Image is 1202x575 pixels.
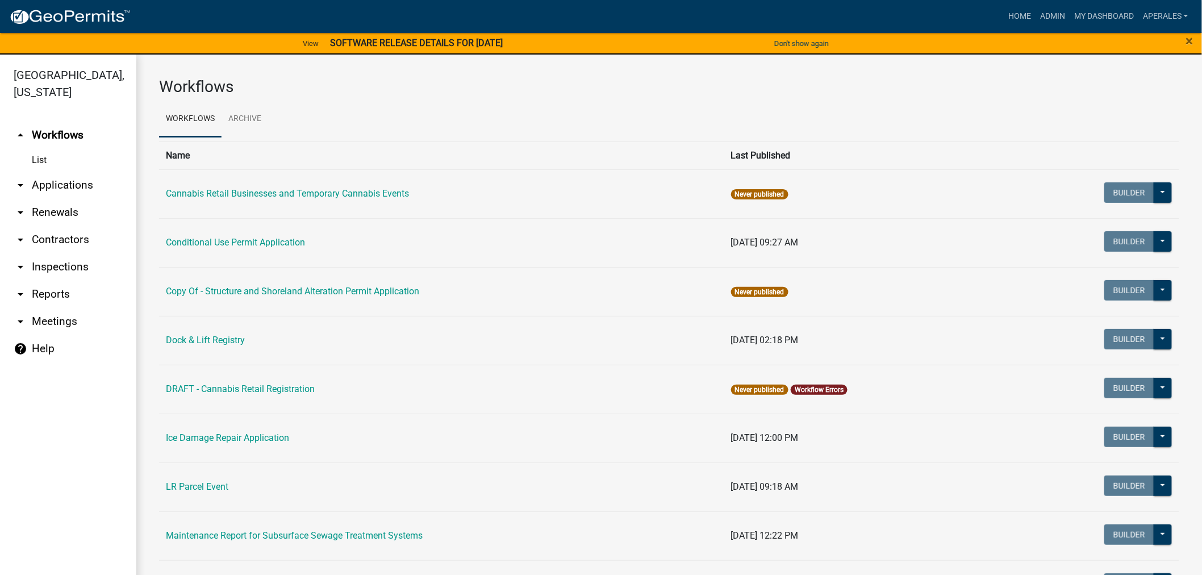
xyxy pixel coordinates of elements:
[731,385,788,395] span: Never published
[1104,182,1154,203] button: Builder
[724,141,1011,169] th: Last Published
[298,34,323,53] a: View
[166,384,315,394] a: DRAFT - Cannabis Retail Registration
[1036,6,1070,27] a: Admin
[731,432,799,443] span: [DATE] 12:00 PM
[166,530,423,541] a: Maintenance Report for Subsurface Sewage Treatment Systems
[1104,427,1154,447] button: Builder
[1104,524,1154,545] button: Builder
[795,386,844,394] a: Workflow Errors
[166,286,419,297] a: Copy Of - Structure and Shoreland Alteration Permit Application
[1104,231,1154,252] button: Builder
[159,141,724,169] th: Name
[14,287,27,301] i: arrow_drop_down
[1104,280,1154,301] button: Builder
[731,530,799,541] span: [DATE] 12:22 PM
[731,237,799,248] span: [DATE] 09:27 AM
[330,37,503,48] strong: SOFTWARE RELEASE DETAILS FOR [DATE]
[14,206,27,219] i: arrow_drop_down
[166,481,228,492] a: LR Parcel Event
[731,481,799,492] span: [DATE] 09:18 AM
[14,178,27,192] i: arrow_drop_down
[770,34,833,53] button: Don't show again
[14,128,27,142] i: arrow_drop_up
[166,188,409,199] a: Cannabis Retail Businesses and Temporary Cannabis Events
[166,237,305,248] a: Conditional Use Permit Application
[1104,378,1154,398] button: Builder
[222,101,268,137] a: Archive
[159,101,222,137] a: Workflows
[14,233,27,247] i: arrow_drop_down
[1138,6,1193,27] a: aperales
[1070,6,1138,27] a: My Dashboard
[14,260,27,274] i: arrow_drop_down
[1186,33,1193,49] span: ×
[1004,6,1036,27] a: Home
[166,432,289,443] a: Ice Damage Repair Application
[166,335,245,345] a: Dock & Lift Registry
[14,342,27,356] i: help
[159,77,1179,97] h3: Workflows
[731,189,788,199] span: Never published
[14,315,27,328] i: arrow_drop_down
[1104,476,1154,496] button: Builder
[731,335,799,345] span: [DATE] 02:18 PM
[1186,34,1193,48] button: Close
[731,287,788,297] span: Never published
[1104,329,1154,349] button: Builder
